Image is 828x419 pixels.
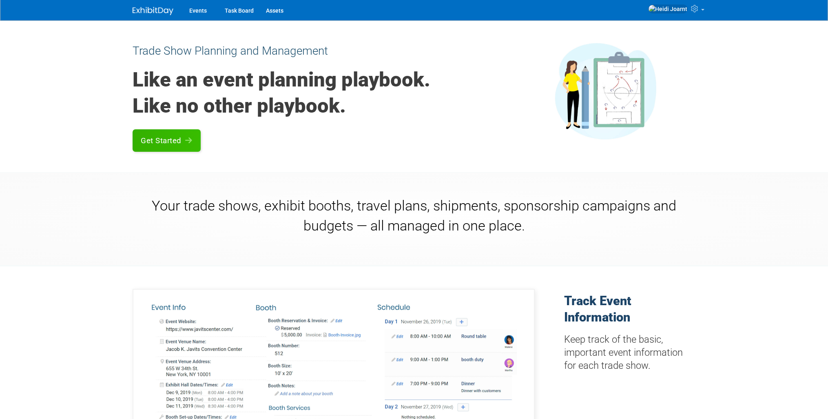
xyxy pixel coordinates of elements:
div: Keep track of the basic, important event information for each trade show. [564,330,696,380]
div: Like an event planning playbook. [133,63,504,93]
h2: Track Event Information [564,289,696,326]
div: Like no other playbook. [133,93,504,119]
img: Trade Show Planning Playbook [555,43,657,140]
img: ExhibitDay [133,7,173,15]
img: Heidi Joarnt [648,4,688,13]
a: Get Started [133,129,201,152]
div: Your trade shows, exhibit booths, travel plans, shipments, sponsorship campaigns and budgets — al... [133,186,695,252]
h1: Trade Show Planning and Management [133,43,504,59]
